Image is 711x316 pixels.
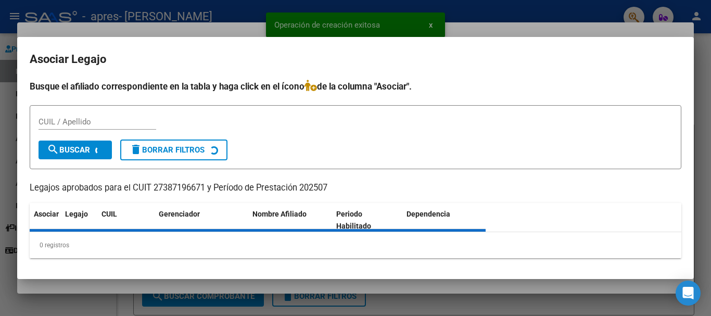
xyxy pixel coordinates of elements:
span: CUIL [101,210,117,218]
div: Open Intercom Messenger [676,281,701,306]
h4: Busque el afiliado correspondiente en la tabla y haga click en el ícono de la columna "Asociar". [30,80,681,93]
span: Buscar [47,145,90,155]
datatable-header-cell: Legajo [61,203,97,237]
span: Gerenciador [159,210,200,218]
mat-icon: search [47,143,59,156]
datatable-header-cell: Dependencia [402,203,486,237]
div: 0 registros [30,232,681,258]
button: Buscar [39,141,112,159]
h2: Asociar Legajo [30,49,681,69]
p: Legajos aprobados para el CUIT 27387196671 y Período de Prestación 202507 [30,182,681,195]
mat-icon: delete [130,143,142,156]
datatable-header-cell: CUIL [97,203,155,237]
span: Dependencia [407,210,450,218]
datatable-header-cell: Asociar [30,203,61,237]
span: Borrar Filtros [130,145,205,155]
span: Legajo [65,210,88,218]
datatable-header-cell: Gerenciador [155,203,248,237]
button: Borrar Filtros [120,140,227,160]
span: Periodo Habilitado [336,210,371,230]
datatable-header-cell: Nombre Afiliado [248,203,332,237]
datatable-header-cell: Periodo Habilitado [332,203,402,237]
span: Nombre Afiliado [252,210,307,218]
span: Asociar [34,210,59,218]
